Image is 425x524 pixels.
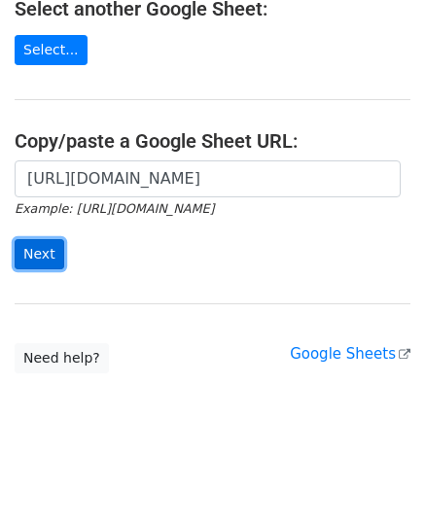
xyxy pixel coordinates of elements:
[290,345,410,363] a: Google Sheets
[15,35,88,65] a: Select...
[15,201,214,216] small: Example: [URL][DOMAIN_NAME]
[15,239,64,269] input: Next
[15,129,410,153] h4: Copy/paste a Google Sheet URL:
[15,343,109,373] a: Need help?
[15,160,401,197] input: Paste your Google Sheet URL here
